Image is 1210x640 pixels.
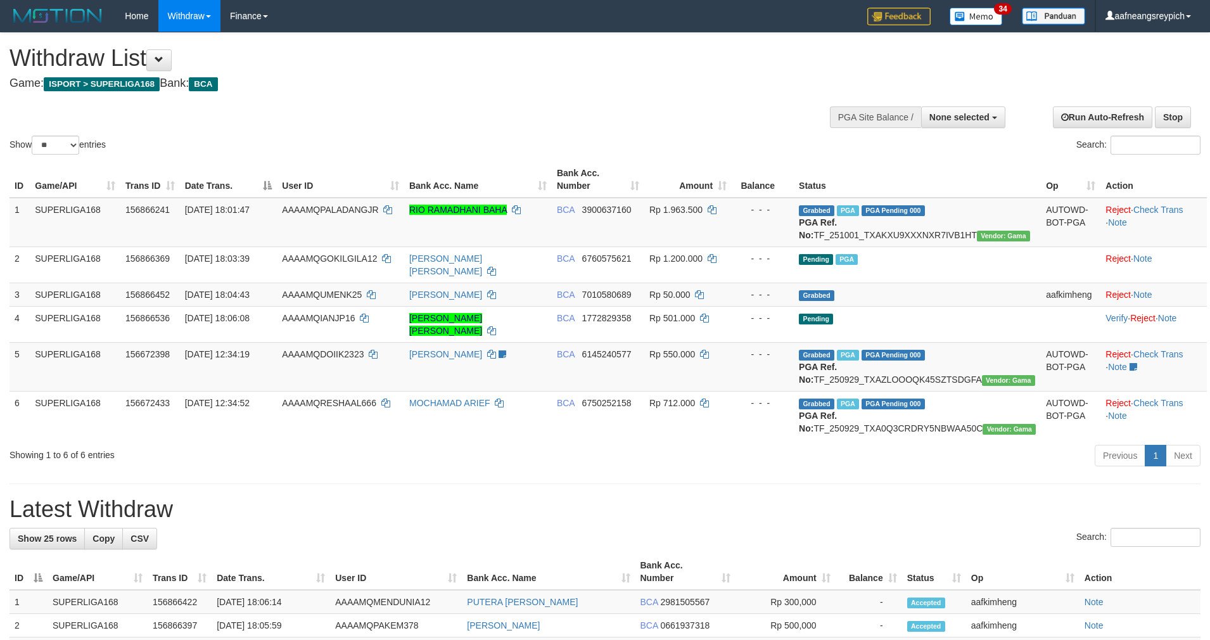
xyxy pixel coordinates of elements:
img: Feedback.jpg [867,8,931,25]
td: · · [1100,342,1207,391]
th: Action [1100,162,1207,198]
td: SUPERLIGA168 [48,614,148,637]
th: Game/API: activate to sort column ascending [30,162,120,198]
th: Amount: activate to sort column ascending [644,162,732,198]
b: PGA Ref. No: [799,362,837,385]
select: Showentries [32,136,79,155]
span: BCA [557,313,575,323]
td: 6 [10,391,30,440]
span: Rp 712.000 [649,398,695,408]
a: Show 25 rows [10,528,85,549]
a: Reject [1130,313,1156,323]
span: Accepted [907,598,945,608]
td: TF_251001_TXAKXU9XXXNXR7IVB1HT [794,198,1041,247]
th: Trans ID: activate to sort column ascending [120,162,180,198]
td: SUPERLIGA168 [30,306,120,342]
td: [DATE] 18:05:59 [212,614,330,637]
span: Vendor URL: https://trx31.1velocity.biz [977,231,1030,241]
span: Marked by aafsoycanthlai [837,399,859,409]
td: 1 [10,590,48,614]
th: Date Trans.: activate to sort column ascending [212,554,330,590]
b: PGA Ref. No: [799,217,837,240]
a: Note [1108,362,1127,372]
td: 156866422 [148,590,212,614]
a: MOCHAMAD ARIEF [409,398,490,408]
label: Search: [1076,136,1200,155]
td: AUTOWD-BOT-PGA [1041,391,1100,440]
td: TF_250929_TXAZLOOOQK45SZTSDGFA [794,342,1041,391]
input: Search: [1111,136,1200,155]
th: Balance: activate to sort column ascending [836,554,902,590]
span: ISPORT > SUPERLIGA168 [44,77,160,91]
a: [PERSON_NAME] [PERSON_NAME] [409,253,482,276]
th: Bank Acc. Name: activate to sort column ascending [404,162,552,198]
span: Rp 1.200.000 [649,253,703,264]
b: PGA Ref. No: [799,411,837,433]
span: Marked by aafsoycanthlai [836,254,858,265]
td: 4 [10,306,30,342]
span: AAAAMQRESHAAL666 [282,398,376,408]
a: PUTERA [PERSON_NAME] [467,597,578,607]
a: Note [1085,620,1104,630]
td: SUPERLIGA168 [30,283,120,306]
div: - - - [737,397,789,409]
span: Rp 1.963.500 [649,205,703,215]
a: [PERSON_NAME] [PERSON_NAME] [409,313,482,336]
th: Op: activate to sort column ascending [1041,162,1100,198]
th: Trans ID: activate to sort column ascending [148,554,212,590]
span: CSV [131,534,149,544]
span: Copy 2981505567 to clipboard [660,597,710,607]
span: [DATE] 18:01:47 [185,205,250,215]
span: Grabbed [799,290,834,301]
button: None selected [921,106,1005,128]
span: Copy 1772829358 to clipboard [582,313,632,323]
span: 156866369 [125,253,170,264]
td: - [836,590,902,614]
th: ID [10,162,30,198]
span: 156672398 [125,349,170,359]
td: - [836,614,902,637]
td: 2 [10,614,48,637]
td: 2 [10,246,30,283]
a: Reject [1105,290,1131,300]
a: Run Auto-Refresh [1053,106,1152,128]
td: Rp 500,000 [736,614,836,637]
th: Balance [732,162,794,198]
td: · [1100,283,1207,306]
td: 3 [10,283,30,306]
span: Vendor URL: https://trx31.1velocity.biz [982,375,1035,386]
span: BCA [189,77,217,91]
span: Rp 50.000 [649,290,691,300]
a: Stop [1155,106,1191,128]
th: User ID: activate to sort column ascending [277,162,404,198]
td: TF_250929_TXA0Q3CRDRY5NBWAA50C [794,391,1041,440]
span: BCA [640,620,658,630]
label: Search: [1076,528,1200,547]
a: [PERSON_NAME] [409,349,482,359]
th: Bank Acc. Number: activate to sort column ascending [552,162,644,198]
a: [PERSON_NAME] [409,290,482,300]
td: aafkimheng [966,614,1079,637]
td: AAAAMQMENDUNIA12 [330,590,462,614]
td: · · [1100,306,1207,342]
span: PGA Pending [862,350,925,361]
td: · · [1100,198,1207,247]
h1: Latest Withdraw [10,497,1200,522]
span: Marked by aafsoycanthlai [837,205,859,216]
th: Op: activate to sort column ascending [966,554,1079,590]
td: AUTOWD-BOT-PGA [1041,198,1100,247]
span: Pending [799,314,833,324]
a: Note [1108,217,1127,227]
td: AUTOWD-BOT-PGA [1041,342,1100,391]
span: BCA [557,253,575,264]
a: Note [1133,290,1152,300]
span: Show 25 rows [18,534,77,544]
td: aafkimheng [1041,283,1100,306]
a: Reject [1105,398,1131,408]
span: BCA [557,290,575,300]
th: Action [1079,554,1200,590]
a: Check Trans [1133,398,1183,408]
span: Copy 3900637160 to clipboard [582,205,632,215]
span: AAAAMQIANJP16 [282,313,355,323]
td: 156866397 [148,614,212,637]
